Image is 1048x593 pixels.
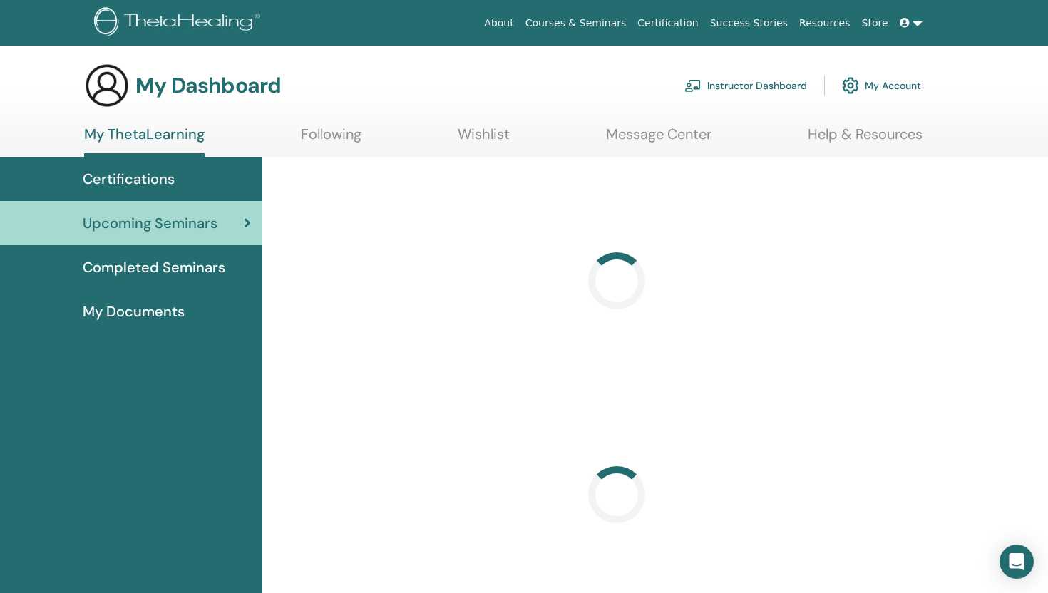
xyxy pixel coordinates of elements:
[83,212,217,234] span: Upcoming Seminars
[842,73,859,98] img: cog.svg
[83,257,225,278] span: Completed Seminars
[606,125,711,153] a: Message Center
[84,63,130,108] img: generic-user-icon.jpg
[808,125,923,153] a: Help & Resources
[83,301,185,322] span: My Documents
[94,7,264,39] img: logo.png
[793,10,856,36] a: Resources
[84,125,205,157] a: My ThetaLearning
[1000,545,1034,579] div: Open Intercom Messenger
[458,125,510,153] a: Wishlist
[520,10,632,36] a: Courses & Seminars
[632,10,704,36] a: Certification
[478,10,519,36] a: About
[842,70,921,101] a: My Account
[684,70,807,101] a: Instructor Dashboard
[684,79,702,92] img: chalkboard-teacher.svg
[83,168,175,190] span: Certifications
[301,125,361,153] a: Following
[856,10,894,36] a: Store
[135,73,281,98] h3: My Dashboard
[704,10,793,36] a: Success Stories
